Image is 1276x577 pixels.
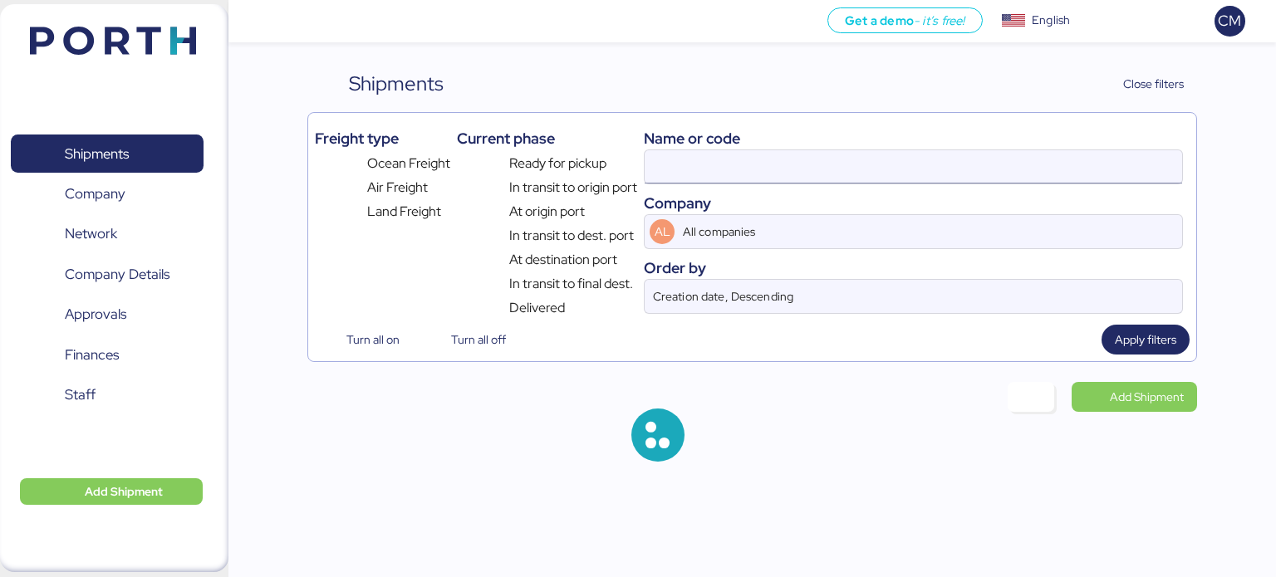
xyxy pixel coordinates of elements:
span: Finances [65,343,119,367]
span: Company [65,182,125,206]
a: Company [11,175,204,213]
div: Name or code [644,127,1183,149]
span: Network [65,222,117,246]
a: Company Details [11,256,204,294]
span: Ready for pickup [509,154,606,174]
a: Approvals [11,296,204,334]
a: Finances [11,336,204,374]
div: Freight type [315,127,450,149]
span: Turn all off [451,330,506,350]
div: Current phase [457,127,637,149]
div: Order by [644,257,1183,279]
span: In transit to final dest. [509,274,633,294]
button: Menu [238,7,267,36]
span: Approvals [65,302,126,326]
div: Company [644,192,1183,214]
span: At destination port [509,250,617,270]
input: AL [680,215,1136,248]
span: Staff [65,383,96,407]
span: Air Freight [367,178,428,198]
span: In transit to dest. port [509,226,634,246]
a: Shipments [11,134,204,173]
span: In transit to origin port [509,178,637,198]
span: Delivered [509,298,565,318]
span: Land Freight [367,202,441,222]
div: English [1032,12,1070,29]
span: Ocean Freight [367,154,450,174]
a: Network [11,215,204,253]
button: Turn all off [420,325,519,355]
button: Apply filters [1102,325,1190,355]
button: Turn all on [315,325,413,355]
span: Company Details [65,262,169,286]
span: At origin port [509,202,585,222]
span: Add Shipment [1110,387,1184,407]
span: Apply filters [1115,330,1176,350]
a: Add Shipment [1072,382,1197,412]
span: Close filters [1123,74,1184,94]
div: Shipments [349,69,444,99]
button: Close filters [1090,69,1198,99]
span: Turn all on [346,330,400,350]
span: AL [655,222,670,241]
button: Add Shipment [20,478,203,505]
span: Add Shipment [85,482,163,501]
a: Staff [11,376,204,414]
span: Shipments [65,142,129,166]
span: CM [1218,10,1241,32]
